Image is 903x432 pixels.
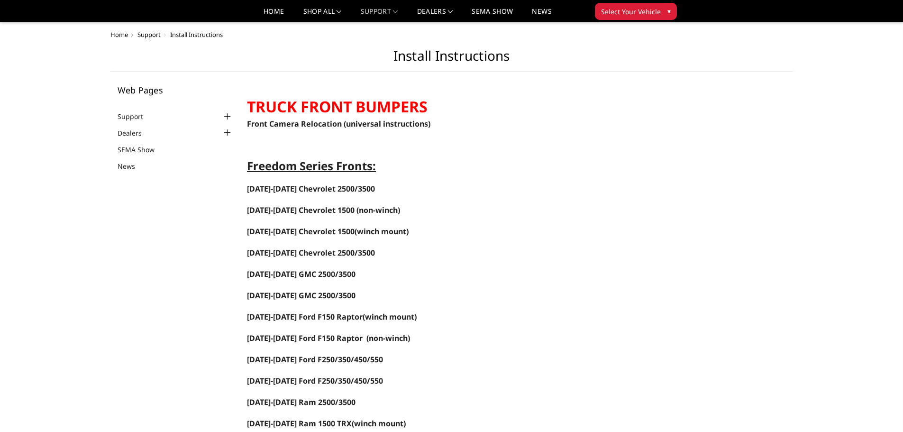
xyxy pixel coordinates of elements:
span: (winch mount) [247,226,409,237]
span: [DATE]-[DATE] Chevrolet 2500/3500 [247,248,375,258]
span: Select Your Vehicle [601,7,661,17]
a: Home [264,8,284,22]
a: SEMA Show [472,8,513,22]
span: [DATE]-[DATE] Ram 1500 TRX [247,418,352,429]
a: Support [118,111,155,121]
button: Select Your Vehicle [595,3,677,20]
span: [DATE]-[DATE] Ford F150 Raptor [247,333,363,343]
a: News [118,161,147,171]
span: Freedom Series Fronts: [247,158,376,174]
a: [DATE]-[DATE] Ram 2500/3500 [247,397,356,407]
a: [DATE]-[DATE] GMC 2500/3500 [247,291,356,300]
a: SEMA Show [118,145,166,155]
span: (winch mount) [247,312,417,322]
span: (non-winch) [366,333,410,343]
a: Dealers [417,8,453,22]
h1: Install Instructions [110,48,793,72]
span: [DATE]-[DATE] Ford F250/350/450/550 [247,376,383,386]
a: [DATE]-[DATE] Ford F250/350/450/550 [247,354,383,365]
a: [DATE]-[DATE] Chevrolet 2500/3500 [247,184,375,194]
span: (winch mount) [352,418,406,429]
a: Front Camera Relocation (universal instructions) [247,119,430,129]
a: shop all [303,8,342,22]
a: Home [110,30,128,39]
a: [DATE]-[DATE] Ford F250/350/450/550 [247,377,383,386]
span: [DATE]-[DATE] GMC 2500/3500 [247,290,356,301]
a: News [532,8,551,22]
a: [DATE]-[DATE] Chevrolet 1500 [247,226,355,237]
a: Support [361,8,398,22]
strong: TRUCK FRONT BUMPERS [247,96,428,117]
a: [DATE]-[DATE] GMC 2500/3500 [247,269,356,279]
span: [DATE]-[DATE] Chevrolet 1500 [247,205,355,215]
a: Dealers [118,128,154,138]
a: [DATE]-[DATE] Ford F150 Raptor [247,312,363,322]
a: [DATE]-[DATE] Ram 1500 TRX [247,419,352,428]
a: [DATE]-[DATE] Ford F150 Raptor [247,334,363,343]
a: [DATE]-[DATE] Chevrolet 2500/3500 [247,248,375,257]
h5: Web Pages [118,86,233,94]
span: ▾ [667,6,671,16]
span: (non-winch) [356,205,400,215]
a: [DATE]-[DATE] Chevrolet 1500 [247,206,355,215]
span: Install Instructions [170,30,223,39]
a: Support [137,30,161,39]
